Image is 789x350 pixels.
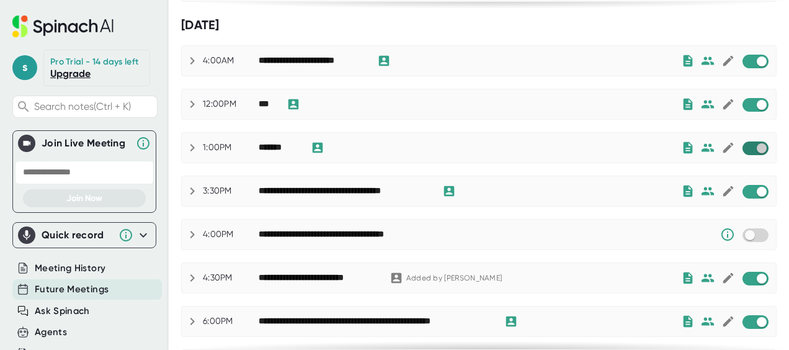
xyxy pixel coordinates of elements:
div: 3:30PM [203,186,259,197]
button: Ask Spinach [35,304,90,318]
div: Join Live MeetingJoin Live Meeting [18,131,151,156]
div: Join Live Meeting [42,137,130,150]
div: Quick record [18,223,151,248]
svg: Someone has manually disabled Spinach from this meeting. [720,227,735,242]
div: 1:00PM [203,142,259,153]
div: 4:00AM [203,55,259,66]
div: Quick record [42,229,112,241]
div: Added by [PERSON_NAME] [406,274,502,283]
div: Pro Trial - 14 days left [50,56,138,68]
button: Meeting History [35,261,105,276]
span: Search notes (Ctrl + K) [34,101,154,112]
a: Upgrade [50,68,91,79]
button: Future Meetings [35,282,109,297]
div: 4:00PM [203,229,259,240]
div: 4:30PM [203,272,259,284]
button: Agents [35,325,67,339]
button: Join Now [23,189,146,207]
span: Join Now [66,193,102,204]
img: Join Live Meeting [20,137,33,150]
div: 12:00PM [203,99,259,110]
div: [DATE] [181,17,777,33]
div: 6:00PM [203,316,259,327]
span: s [12,55,37,80]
